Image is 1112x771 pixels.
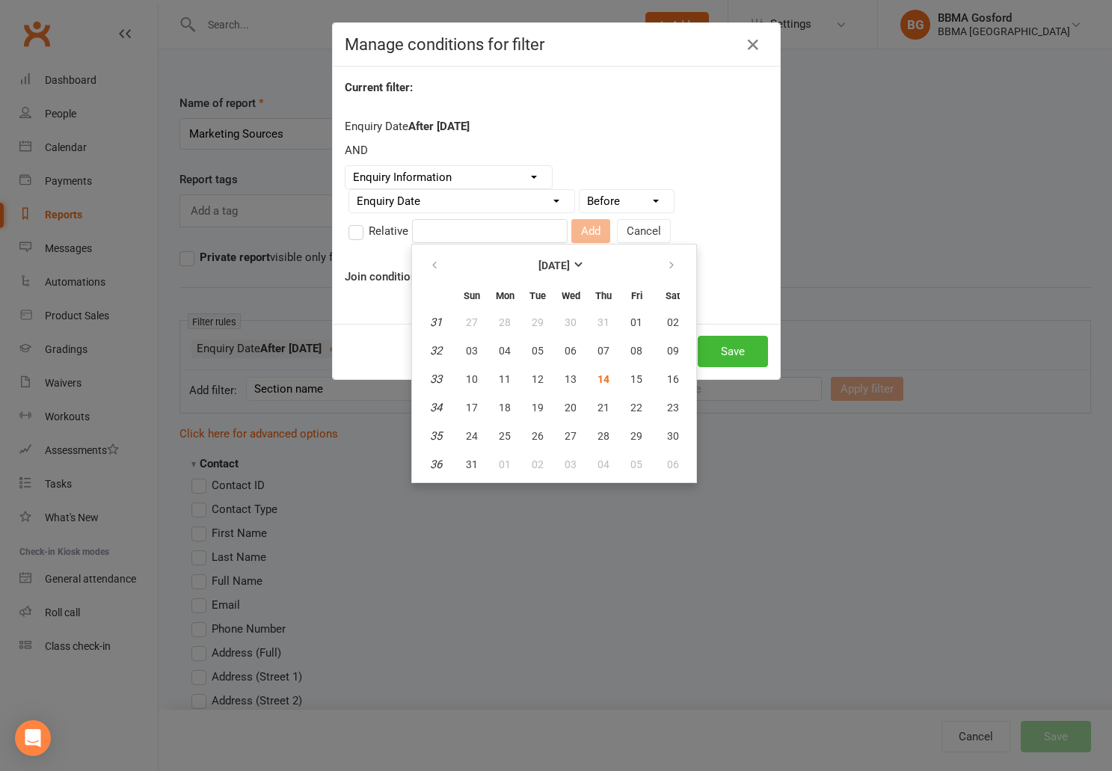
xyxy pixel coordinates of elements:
span: 06 [667,458,679,470]
em: 34 [430,401,442,414]
span: 04 [499,345,511,357]
button: 31 [588,309,619,336]
button: 05 [522,337,553,364]
span: 06 [565,345,577,357]
span: 17 [466,402,478,414]
span: 30 [565,316,577,328]
button: 17 [456,394,488,421]
button: 06 [654,451,692,478]
button: 29 [621,423,652,449]
span: 31 [466,458,478,470]
span: 24 [466,430,478,442]
button: 28 [489,309,520,336]
small: Friday [631,290,642,301]
button: 25 [489,423,520,449]
span: 01 [630,316,642,328]
small: Sunday [464,290,480,301]
button: 09 [654,337,692,364]
button: 05 [621,451,652,478]
span: 04 [598,458,609,470]
span: 01 [499,458,511,470]
button: 16 [654,366,692,393]
span: 27 [466,316,478,328]
span: 05 [532,345,544,357]
span: 02 [667,316,679,328]
button: 06 [555,337,586,364]
button: 21 [588,394,619,421]
button: 14 [588,366,619,393]
span: 28 [598,430,609,442]
small: Wednesday [562,290,580,301]
em: 36 [430,458,442,471]
button: 31 [456,451,488,478]
span: 25 [499,430,511,442]
em: 31 [430,316,442,329]
span: 16 [667,373,679,385]
button: 22 [621,394,652,421]
span: 15 [630,373,642,385]
button: 11 [489,366,520,393]
button: 12 [522,366,553,393]
button: 24 [456,423,488,449]
span: 28 [499,316,511,328]
button: Save [698,336,768,367]
button: 15 [621,366,652,393]
button: 20 [555,394,586,421]
div: Open Intercom Messenger [15,720,51,756]
button: 13 [555,366,586,393]
span: 08 [630,345,642,357]
button: 01 [489,451,520,478]
span: 22 [630,402,642,414]
span: 13 [565,373,577,385]
span: 10 [466,373,478,385]
span: 18 [499,402,511,414]
span: 26 [532,430,544,442]
button: 02 [522,451,553,478]
strong: [DATE] [538,259,570,271]
div: AND [345,141,768,159]
em: 35 [430,429,442,443]
span: 20 [565,402,577,414]
button: 03 [456,337,488,364]
button: 18 [489,394,520,421]
button: 10 [456,366,488,393]
button: 07 [588,337,619,364]
button: 04 [489,337,520,364]
small: Thursday [595,290,612,301]
small: Tuesday [529,290,546,301]
em: 33 [430,372,442,386]
button: 04 [588,451,619,478]
button: 01 [621,309,652,336]
button: 26 [522,423,553,449]
span: 23 [667,402,679,414]
span: 05 [630,458,642,470]
button: Close [741,33,765,57]
span: 12 [532,373,544,385]
button: 30 [555,309,586,336]
button: 19 [522,394,553,421]
div: Enquiry Date [345,117,768,249]
span: 29 [630,430,642,442]
button: 28 [588,423,619,449]
span: 31 [598,316,609,328]
button: 29 [522,309,553,336]
span: 03 [466,345,478,357]
small: Saturday [666,290,680,301]
span: 11 [499,373,511,385]
button: 02 [654,309,692,336]
strong: After [DATE] [408,120,470,133]
button: 23 [654,394,692,421]
span: 07 [598,345,609,357]
small: Monday [496,290,514,301]
span: 09 [667,345,679,357]
span: Relative [369,222,408,238]
button: 30 [654,423,692,449]
span: 30 [667,430,679,442]
button: 08 [621,337,652,364]
h4: Manage conditions for filter [345,35,768,54]
span: 19 [532,402,544,414]
span: 29 [532,316,544,328]
button: 03 [555,451,586,478]
button: Cancel [617,219,671,243]
span: 27 [565,430,577,442]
